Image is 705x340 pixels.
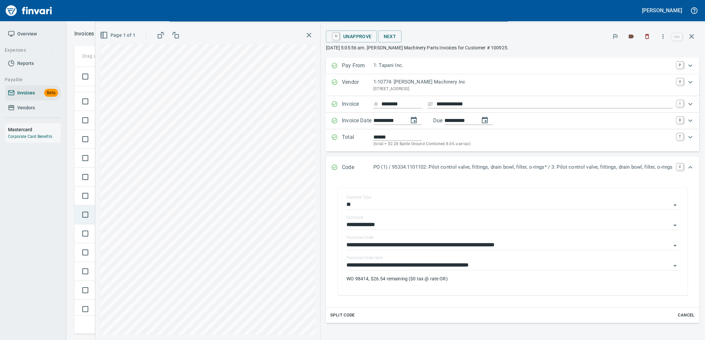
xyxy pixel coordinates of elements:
[333,32,339,40] a: U
[640,29,655,44] button: Discard
[342,117,373,125] p: Invoice Date
[677,78,683,85] a: V
[656,29,670,44] button: More
[5,100,61,115] a: Vendors
[670,221,680,230] button: Open
[8,134,52,139] a: Corporate Card Benefits
[326,58,700,74] div: Expand
[329,310,356,320] button: Split Code
[326,30,377,42] button: UUnapprove
[2,74,57,86] button: Payable
[373,62,673,69] p: 1: Tapani Inc.
[642,7,682,14] h5: [PERSON_NAME]
[373,100,379,108] svg: Invoice number
[326,157,700,179] div: Expand
[373,78,673,86] p: 1-10774: [PERSON_NAME] Machinery Inc
[347,196,371,199] label: Expense Type
[8,126,61,133] h6: Mastercard
[2,44,57,56] button: Expenses
[373,163,673,171] p: PO (1) / 95334.1101102: Pilot control valve, fittings, drain bowl, filter, o-rings* / 3: Pilot co...
[677,133,683,140] a: T
[44,89,58,97] span: Beta
[347,216,364,220] label: Company
[373,86,673,92] p: [STREET_ADDRESS]
[677,100,683,107] a: I
[326,96,700,113] div: Expand
[624,29,639,44] button: Labels
[676,310,697,320] button: Cancel
[326,44,700,51] p: [DATE] 5:05:56 am. [PERSON_NAME] Machinery Parts Invoices for Customer # 100925.
[433,117,465,125] p: Due
[670,261,680,270] button: Open
[101,31,135,39] span: Page 1 of 1
[74,30,94,38] p: Invoices
[326,113,700,129] div: Expand
[406,112,422,128] button: change date
[17,30,37,38] span: Overview
[677,62,683,68] a: P
[330,312,355,319] span: Split Code
[670,241,680,250] button: Open
[342,78,373,92] p: Vendor
[17,104,35,112] span: Vendors
[347,275,679,282] p: WO 98414, $26.54 remaining ($0 tax @ rate OR)
[94,30,107,38] button: Upload an Invoice
[342,100,373,109] p: Invoice
[342,133,373,147] p: Total
[378,30,402,43] button: Next
[342,163,373,172] p: Code
[384,32,396,41] span: Next
[5,27,61,41] a: Overview
[670,200,680,210] button: Open
[99,29,138,41] button: Page 1 of 1
[82,53,180,59] p: Drag a column heading here to group the table
[608,29,623,44] button: Flag
[677,163,683,170] a: C
[5,46,55,54] span: Expenses
[326,179,700,323] div: Expand
[477,112,493,128] button: change due date
[373,141,673,147] p: (total + $2.28 Battle Ground Combined 8.6% use tax)
[641,5,684,16] button: [PERSON_NAME]
[5,76,55,84] span: Payable
[17,59,34,68] span: Reports
[342,62,373,70] p: Pay From
[672,33,682,40] a: esc
[670,28,700,44] span: Close invoice
[326,129,700,151] div: Expand
[4,3,54,19] img: Finvari
[347,236,374,240] label: Purchase Order
[5,56,61,71] a: Reports
[331,31,372,42] span: Unapprove
[74,30,94,38] nav: breadcrumb
[427,101,434,107] svg: Invoice description
[17,89,35,97] span: Invoices
[5,85,61,100] a: InvoicesBeta
[677,312,695,319] span: Cancel
[326,74,700,96] div: Expand
[677,117,683,123] a: D
[347,256,383,260] label: Purchase Order Item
